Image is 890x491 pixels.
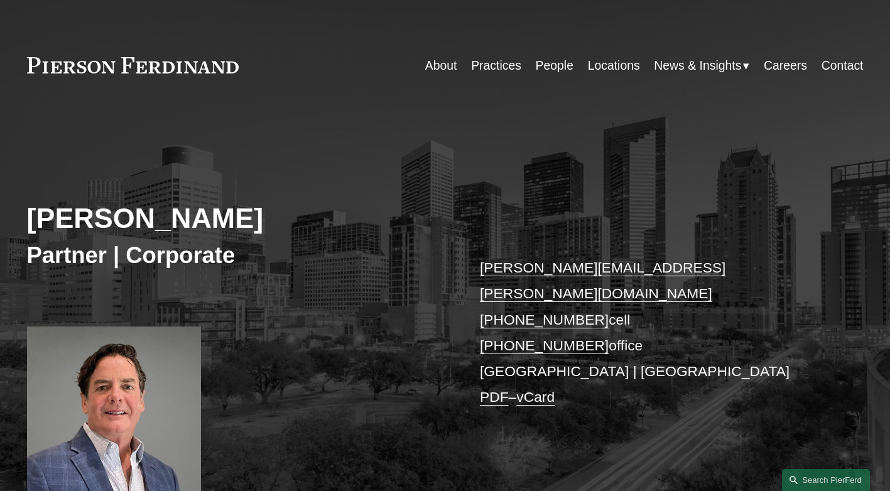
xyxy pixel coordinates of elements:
[536,53,573,78] a: People
[782,469,870,491] a: Search this site
[480,311,609,328] a: [PHONE_NUMBER]
[480,259,725,301] a: [PERSON_NAME][EMAIL_ADDRESS][PERSON_NAME][DOMAIN_NAME]
[480,389,509,405] a: PDF
[516,389,555,405] a: vCard
[471,53,521,78] a: Practices
[425,53,457,78] a: About
[480,255,828,409] p: cell office [GEOGRAPHIC_DATA] | [GEOGRAPHIC_DATA] –
[27,241,445,269] h3: Partner | Corporate
[480,337,609,353] a: [PHONE_NUMBER]
[27,202,445,235] h2: [PERSON_NAME]
[654,53,749,78] a: folder dropdown
[764,53,807,78] a: Careers
[654,55,741,77] span: News & Insights
[588,53,640,78] a: Locations
[822,53,864,78] a: Contact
